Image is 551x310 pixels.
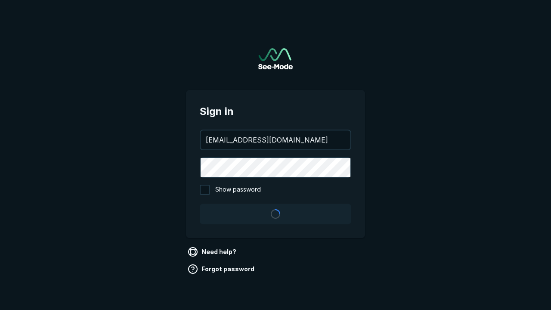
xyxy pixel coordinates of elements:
span: Sign in [200,104,351,119]
a: Need help? [186,245,240,259]
a: Go to sign in [258,48,293,69]
img: See-Mode Logo [258,48,293,69]
span: Show password [215,185,261,195]
a: Forgot password [186,262,258,276]
input: your@email.com [201,130,350,149]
